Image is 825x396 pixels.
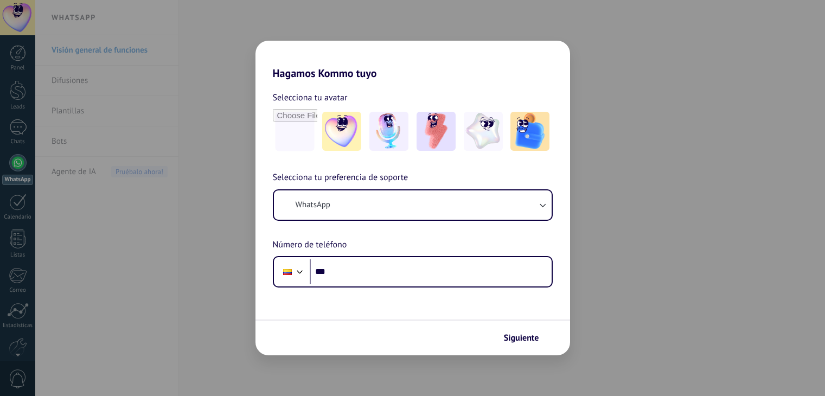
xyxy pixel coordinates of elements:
[296,200,330,210] span: WhatsApp
[504,334,539,342] span: Siguiente
[510,112,549,151] img: -5.jpeg
[499,329,554,347] button: Siguiente
[322,112,361,151] img: -1.jpeg
[255,41,570,80] h2: Hagamos Kommo tuyo
[464,112,503,151] img: -4.jpeg
[273,91,348,105] span: Selecciona tu avatar
[273,238,347,252] span: Número de teléfono
[274,190,552,220] button: WhatsApp
[273,171,408,185] span: Selecciona tu preferencia de soporte
[369,112,408,151] img: -2.jpeg
[417,112,456,151] img: -3.jpeg
[277,260,298,283] div: Colombia: + 57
